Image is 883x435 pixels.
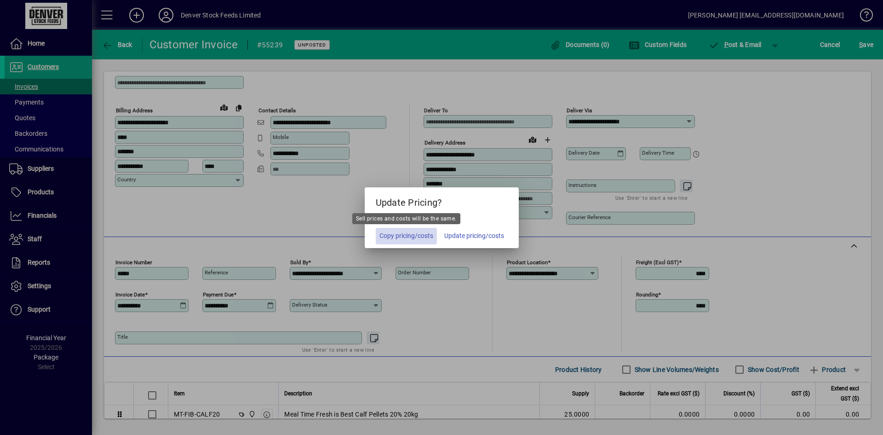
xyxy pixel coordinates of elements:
span: Copy pricing/costs [379,231,433,241]
div: Sell prices and costs will be the same. [352,213,460,224]
h5: Update Pricing? [365,187,519,214]
button: Update pricing/costs [441,228,508,244]
span: Update pricing/costs [444,231,504,241]
button: Copy pricing/costs [376,228,437,244]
